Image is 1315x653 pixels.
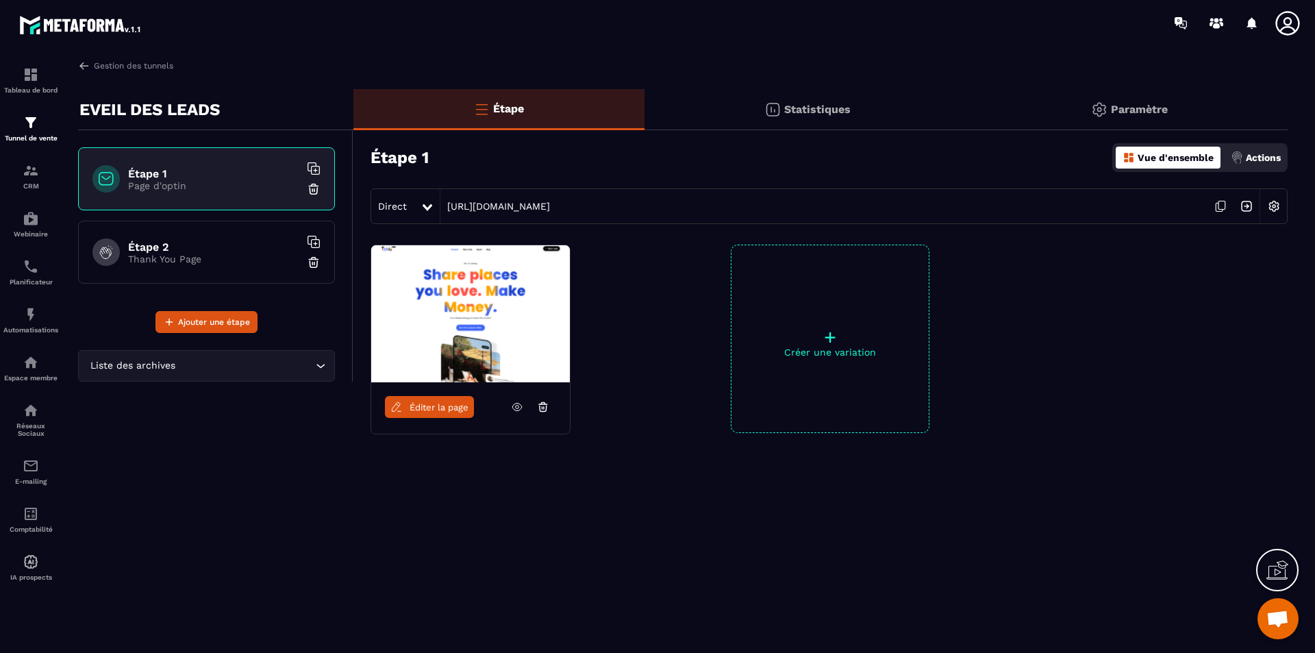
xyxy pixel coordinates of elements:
p: E-mailing [3,478,58,485]
a: schedulerschedulerPlanificateur [3,248,58,296]
p: Réseaux Sociaux [3,422,58,437]
img: setting-w.858f3a88.svg [1261,193,1287,219]
a: automationsautomationsWebinaire [3,200,58,248]
img: automations [23,554,39,570]
img: automations [23,354,39,371]
img: automations [23,210,39,227]
p: Espace membre [3,374,58,382]
input: Search for option [178,358,312,373]
img: social-network [23,402,39,419]
p: Paramètre [1111,103,1168,116]
a: social-networksocial-networkRéseaux Sociaux [3,392,58,447]
h6: Étape 2 [128,241,299,254]
img: stats.20deebd0.svg [764,101,781,118]
div: Search for option [78,350,335,382]
span: Direct [378,201,407,212]
img: formation [23,162,39,179]
p: Étape [493,102,524,115]
p: Webinaire [3,230,58,238]
p: Tunnel de vente [3,134,58,142]
img: image [371,245,570,382]
p: Statistiques [784,103,851,116]
h6: Étape 1 [128,167,299,180]
a: formationformationCRM [3,152,58,200]
a: Éditer la page [385,396,474,418]
img: automations [23,306,39,323]
button: Ajouter une étape [155,311,258,333]
a: formationformationTableau de bord [3,56,58,104]
p: EVEIL DES LEADS [79,96,220,123]
p: Comptabilité [3,526,58,533]
h3: Étape 1 [371,148,429,167]
img: trash [307,256,321,269]
img: logo [19,12,142,37]
img: email [23,458,39,474]
p: + [731,328,929,347]
img: setting-gr.5f69749f.svg [1091,101,1107,118]
img: formation [23,66,39,83]
img: scheduler [23,258,39,275]
a: Gestion des tunnels [78,60,173,72]
span: Éditer la page [410,402,468,412]
img: bars-o.4a397970.svg [473,101,490,117]
a: [URL][DOMAIN_NAME] [440,201,550,212]
img: arrow [78,60,90,72]
p: Planificateur [3,278,58,286]
p: Vue d'ensemble [1138,152,1214,163]
a: formationformationTunnel de vente [3,104,58,152]
p: Automatisations [3,326,58,334]
span: Liste des archives [87,358,178,373]
img: actions.d6e523a2.png [1231,151,1243,164]
p: Créer une variation [731,347,929,358]
img: trash [307,182,321,196]
img: arrow-next.bcc2205e.svg [1233,193,1260,219]
p: Thank You Page [128,254,299,264]
img: dashboard-orange.40269519.svg [1123,151,1135,164]
img: accountant [23,506,39,522]
p: Actions [1246,152,1281,163]
p: CRM [3,182,58,190]
a: automationsautomationsEspace membre [3,344,58,392]
p: Page d'optin [128,180,299,191]
span: Ajouter une étape [178,315,250,329]
p: IA prospects [3,574,58,581]
a: emailemailE-mailing [3,447,58,495]
img: formation [23,114,39,131]
a: Ouvrir le chat [1257,598,1299,639]
a: automationsautomationsAutomatisations [3,296,58,344]
p: Tableau de bord [3,86,58,94]
a: accountantaccountantComptabilité [3,495,58,543]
